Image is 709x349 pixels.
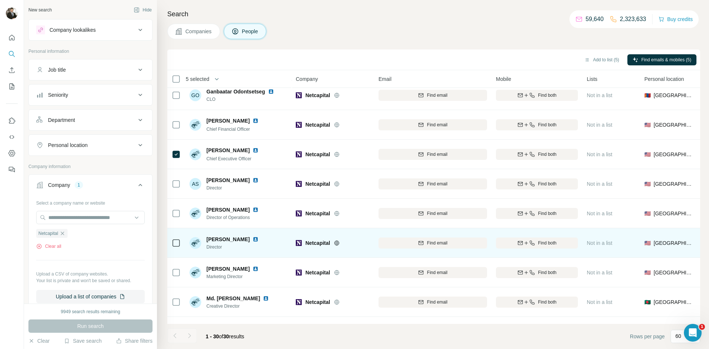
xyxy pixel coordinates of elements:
[644,151,651,158] span: 🇺🇸
[427,269,447,276] span: Find email
[644,298,651,306] span: 🇧🇩
[185,28,212,35] span: Companies
[6,80,18,93] button: My lists
[305,269,330,276] span: Netcapital
[427,181,447,187] span: Find email
[644,239,651,247] span: 🇺🇸
[538,210,556,217] span: Find both
[654,121,693,129] span: [GEOGRAPHIC_DATA]
[675,332,681,340] p: 60
[206,147,250,154] span: [PERSON_NAME]
[305,180,330,188] span: Netcapital
[654,180,693,188] span: [GEOGRAPHIC_DATA]
[379,90,487,101] button: Find email
[36,197,145,206] div: Select a company name or website
[116,337,153,345] button: Share filters
[189,237,201,249] img: Avatar
[538,151,556,158] span: Find both
[379,208,487,219] button: Find email
[644,121,651,129] span: 🇺🇸
[48,141,88,149] div: Personal location
[206,273,261,280] span: Marketing Director
[253,118,258,124] img: LinkedIn logo
[206,206,250,213] span: [PERSON_NAME]
[223,333,229,339] span: 30
[29,176,152,197] button: Company1
[48,116,75,124] div: Department
[29,86,152,104] button: Seniority
[206,89,265,95] span: Ganbaatar Odontsetseg
[48,66,66,73] div: Job title
[296,240,302,246] img: Logo of Netcapital
[296,211,302,216] img: Logo of Netcapital
[29,136,152,154] button: Personal location
[538,269,556,276] span: Find both
[379,178,487,189] button: Find email
[496,237,578,249] button: Find both
[206,117,250,124] span: [PERSON_NAME]
[654,210,693,217] span: [GEOGRAPHIC_DATA]
[496,208,578,219] button: Find both
[427,240,447,246] span: Find email
[496,119,578,130] button: Find both
[496,297,578,308] button: Find both
[654,298,693,306] span: [GEOGRAPHIC_DATA]
[64,337,102,345] button: Save search
[6,31,18,44] button: Quick start
[49,26,96,34] div: Company lookalikes
[587,151,612,157] span: Not in a list
[305,239,330,247] span: Netcapital
[6,130,18,144] button: Use Surfe API
[253,266,258,272] img: LinkedIn logo
[6,7,18,19] img: Avatar
[538,181,556,187] span: Find both
[219,333,223,339] span: of
[654,151,693,158] span: [GEOGRAPHIC_DATA]
[644,269,651,276] span: 🇺🇸
[206,244,261,250] span: Director
[6,147,18,160] button: Dashboard
[587,92,612,98] span: Not in a list
[427,299,447,305] span: Find email
[305,151,330,158] span: Netcapital
[189,89,201,101] div: GO
[189,296,201,308] img: Avatar
[189,208,201,219] img: Avatar
[379,75,391,83] span: Email
[206,236,250,243] span: [PERSON_NAME]
[296,270,302,276] img: Logo of Netcapital
[28,337,49,345] button: Clear
[189,148,201,160] img: Avatar
[263,295,269,301] img: LinkedIn logo
[587,211,612,216] span: Not in a list
[699,324,705,330] span: 1
[28,163,153,170] p: Company information
[587,299,612,305] span: Not in a list
[587,270,612,276] span: Not in a list
[296,122,302,128] img: Logo of Netcapital
[48,181,70,189] div: Company
[29,21,152,39] button: Company lookalikes
[29,111,152,129] button: Department
[206,295,260,302] span: Md. [PERSON_NAME]
[296,151,302,157] img: Logo of Netcapital
[427,151,447,158] span: Find email
[6,114,18,127] button: Use Surfe on LinkedIn
[587,240,612,246] span: Not in a list
[496,149,578,160] button: Find both
[75,182,83,188] div: 1
[253,207,258,213] img: LinkedIn logo
[305,210,330,217] span: Netcapital
[36,271,145,277] p: Upload a CSV of company websites.
[427,92,447,99] span: Find email
[186,75,209,83] span: 5 selected
[538,240,556,246] span: Find both
[644,92,651,99] span: 🇲🇳
[579,54,624,65] button: Add to list (5)
[36,243,61,250] button: Clear all
[538,299,556,305] span: Find both
[206,303,272,309] span: Creative Director
[379,149,487,160] button: Find email
[305,92,330,99] span: Netcapital
[268,89,274,95] img: LinkedIn logo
